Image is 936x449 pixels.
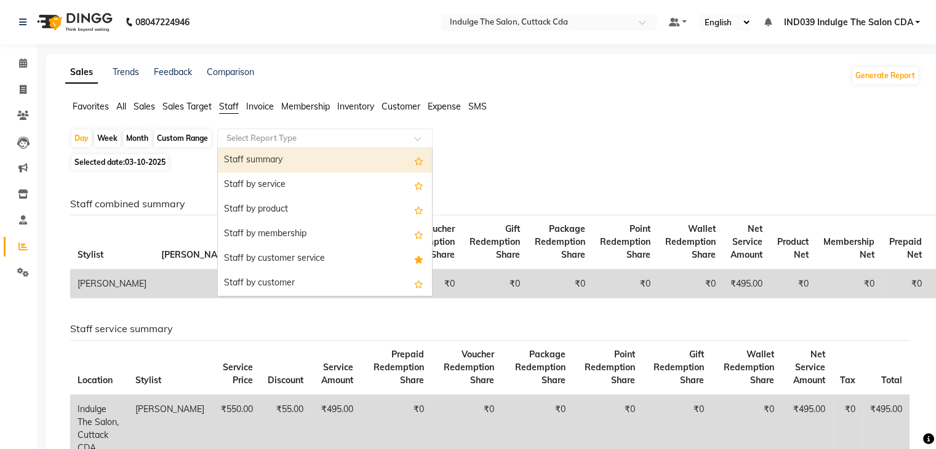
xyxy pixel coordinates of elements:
[116,101,126,112] span: All
[770,269,816,298] td: ₹0
[462,269,527,298] td: ₹0
[218,197,432,222] div: Staff by product
[337,101,374,112] span: Inventory
[444,349,494,386] span: Voucher Redemption Share
[70,323,910,335] h6: Staff service summary
[468,101,487,112] span: SMS
[73,101,109,112] span: Favorites
[31,5,116,39] img: logo
[219,101,239,112] span: Staff
[70,198,910,210] h6: Staff combined summary
[218,222,432,247] div: Staff by membership
[535,223,585,260] span: Package Redemption Share
[218,271,432,296] div: Staff by customer
[125,157,166,167] span: 03-10-2025
[70,269,154,298] td: [PERSON_NAME]
[161,249,233,260] span: [PERSON_NAME]
[382,101,420,112] span: Customer
[78,375,113,386] span: Location
[783,16,913,29] span: IND039 Indulge The Salon CDA
[724,349,774,386] span: Wallet Redemption Share
[881,375,902,386] span: Total
[134,101,155,112] span: Sales
[593,269,658,298] td: ₹0
[414,202,423,217] span: Add this report to Favorites List
[840,375,855,386] span: Tax
[730,223,762,260] span: Net Service Amount
[218,247,432,271] div: Staff by customer service
[470,223,520,260] span: Gift Redemption Share
[852,67,918,84] button: Generate Report
[218,148,432,173] div: Staff summary
[665,223,716,260] span: Wallet Redemption Share
[600,223,650,260] span: Point Redemption Share
[223,362,253,386] span: Service Price
[414,227,423,242] span: Add this report to Favorites List
[414,276,423,291] span: Add this report to Favorites List
[816,269,882,298] td: ₹0
[65,62,98,84] a: Sales
[414,153,423,168] span: Add this report to Favorites List
[373,349,423,386] span: Prepaid Redemption Share
[777,236,809,260] span: Product Net
[154,130,211,147] div: Custom Range
[889,236,922,260] span: Prepaid Net
[414,252,423,266] span: Added to Favorites
[268,375,303,386] span: Discount
[154,269,240,298] td: 1
[217,148,433,296] ng-dropdown-panel: Options list
[154,66,192,77] a: Feedback
[71,154,169,170] span: Selected date:
[654,349,704,386] span: Gift Redemption Share
[78,249,103,260] span: Stylist
[585,349,635,386] span: Point Redemption Share
[527,269,593,298] td: ₹0
[71,130,92,147] div: Day
[207,66,254,77] a: Comparison
[162,101,212,112] span: Sales Target
[113,66,139,77] a: Trends
[414,178,423,193] span: Add this report to Favorites List
[218,173,432,197] div: Staff by service
[723,269,770,298] td: ₹495.00
[94,130,121,147] div: Week
[123,130,151,147] div: Month
[135,375,161,386] span: Stylist
[428,101,461,112] span: Expense
[514,349,565,386] span: Package Redemption Share
[321,362,353,386] span: Service Amount
[793,349,825,386] span: Net Service Amount
[882,269,929,298] td: ₹0
[135,5,190,39] b: 08047224946
[658,269,723,298] td: ₹0
[281,101,330,112] span: Membership
[823,236,874,260] span: Membership Net
[246,101,274,112] span: Invoice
